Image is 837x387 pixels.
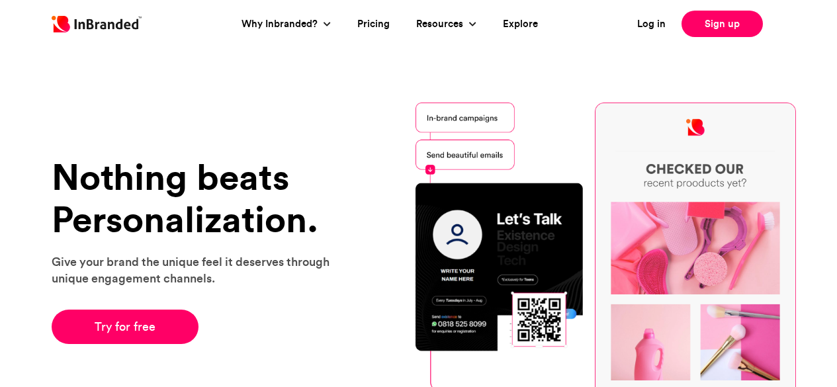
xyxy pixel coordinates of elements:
a: Log in [637,17,666,32]
a: Resources [416,17,466,32]
a: Pricing [357,17,390,32]
a: Explore [503,17,538,32]
p: Give your brand the unique feel it deserves through unique engagement channels. [52,253,346,286]
img: Inbranded [52,16,142,32]
a: Sign up [682,11,763,37]
a: Why Inbranded? [242,17,321,32]
a: Try for free [52,310,199,344]
h1: Nothing beats Personalization. [52,156,346,240]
